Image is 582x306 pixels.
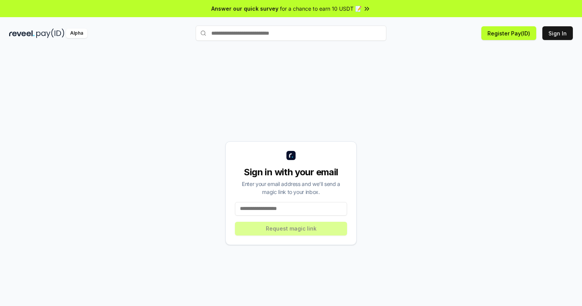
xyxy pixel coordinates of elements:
div: Enter your email address and we’ll send a magic link to your inbox. [235,180,347,196]
button: Sign In [542,26,573,40]
button: Register Pay(ID) [481,26,536,40]
div: Sign in with your email [235,166,347,178]
div: Alpha [66,29,87,38]
img: reveel_dark [9,29,35,38]
span: Answer our quick survey [211,5,278,13]
img: logo_small [286,151,296,160]
img: pay_id [36,29,64,38]
span: for a chance to earn 10 USDT 📝 [280,5,362,13]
